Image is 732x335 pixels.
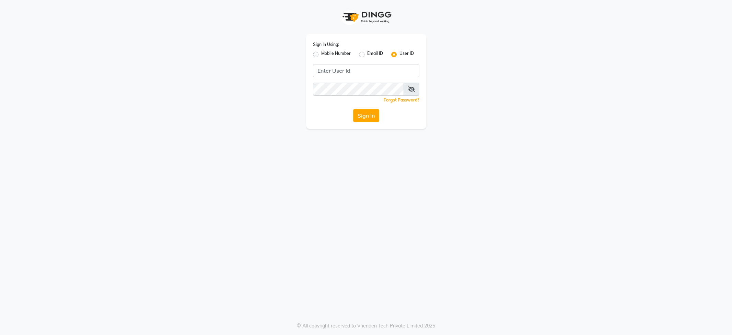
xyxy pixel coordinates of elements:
a: Forgot Password? [384,97,419,103]
label: Mobile Number [321,50,351,59]
img: logo1.svg [339,7,394,27]
button: Sign In [353,109,379,122]
input: Username [313,64,419,77]
label: Email ID [367,50,383,59]
label: User ID [399,50,414,59]
input: Username [313,83,404,96]
label: Sign In Using: [313,41,339,48]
